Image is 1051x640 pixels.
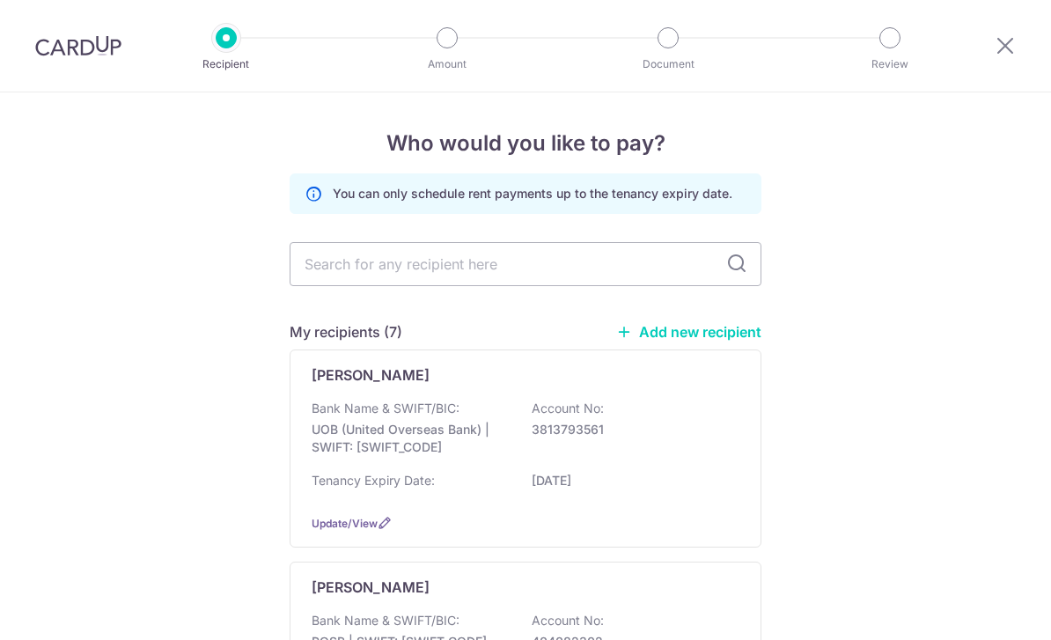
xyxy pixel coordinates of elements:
[333,185,732,202] p: You can only schedule rent payments up to the tenancy expiry date.
[312,421,509,456] p: UOB (United Overseas Bank) | SWIFT: [SWIFT_CODE]
[35,35,121,56] img: CardUp
[616,323,761,341] a: Add new recipient
[825,55,955,73] p: Review
[312,472,435,489] p: Tenancy Expiry Date:
[603,55,733,73] p: Document
[290,128,761,159] h4: Who would you like to pay?
[532,472,729,489] p: [DATE]
[312,364,430,386] p: [PERSON_NAME]
[290,321,402,342] h5: My recipients (7)
[312,612,459,629] p: Bank Name & SWIFT/BIC:
[532,421,729,438] p: 3813793561
[532,400,604,417] p: Account No:
[312,400,459,417] p: Bank Name & SWIFT/BIC:
[161,55,291,73] p: Recipient
[290,242,761,286] input: Search for any recipient here
[382,55,512,73] p: Amount
[532,612,604,629] p: Account No:
[312,517,378,530] a: Update/View
[312,577,430,598] p: [PERSON_NAME]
